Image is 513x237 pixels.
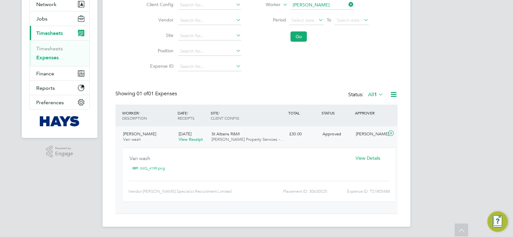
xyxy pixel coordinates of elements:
[123,137,141,142] span: Van wash
[218,110,220,115] span: /
[178,16,241,25] input: Search for...
[287,107,320,119] div: TOTAL
[348,90,385,99] div: Status:
[30,26,89,40] button: Timesheets
[178,31,241,40] input: Search for...
[36,16,47,22] span: Jobs
[368,91,383,98] label: All
[36,71,54,77] span: Finance
[36,46,63,52] a: Timesheets
[46,146,73,158] a: Powered byEngage
[30,81,89,95] button: Reports
[287,129,320,140] div: £30.00
[137,90,148,97] span: 01 of
[130,153,347,164] div: Van wash
[115,90,178,97] div: Showing
[290,31,307,42] button: Go
[337,17,360,23] span: Select date
[145,2,173,7] label: Client Config
[290,1,354,10] input: Search for...
[209,107,287,124] div: SITE
[40,116,80,126] img: hays-logo-retina.png
[176,107,209,124] div: DATE
[252,2,281,8] label: Worker
[356,155,380,161] span: View Details
[212,131,240,137] span: St Albans R&M
[243,186,327,197] div: Placement ID: 30630525
[323,131,341,137] span: Approved
[353,129,387,140] div: [PERSON_NAME]
[30,95,89,109] button: Preferences
[36,85,55,91] span: Reports
[123,131,156,137] span: [PERSON_NAME]
[353,107,387,119] div: APPROVER
[325,16,333,24] span: To
[327,186,390,197] div: Expense ID: TS1805488
[374,91,377,98] span: 1
[179,137,203,142] a: View Receipt
[30,40,89,66] div: Timesheets
[128,186,243,197] div: Vendor:
[291,17,315,23] span: Select date
[122,115,147,121] span: DESCRIPTION
[257,17,286,23] label: Period
[55,151,73,157] span: Engage
[29,116,90,126] a: Go to home page
[30,66,89,80] button: Finance
[143,189,231,194] span: [PERSON_NAME] Specialist Recruitment Limited
[320,107,353,119] div: STATUS
[212,137,284,142] span: [PERSON_NAME] Property Services -…
[487,211,508,232] button: Engage Resource Center
[36,55,59,61] a: Expenses
[139,110,140,115] span: /
[145,48,173,54] label: Position
[145,32,173,38] label: Site
[36,99,64,106] span: Preferences
[145,63,173,69] label: Expense ID
[36,1,56,7] span: Network
[211,115,239,121] span: CLIENT CONFIG
[178,62,241,71] input: Search for...
[55,146,73,151] span: Powered by
[145,17,173,23] label: Vendor
[178,47,241,56] input: Search for...
[121,107,176,124] div: WORKER
[137,90,177,97] span: 01 Expenses
[178,1,241,10] input: Search for...
[30,12,89,26] button: Jobs
[178,115,195,121] span: RECEIPTS
[187,110,188,115] span: /
[36,30,63,36] span: Timesheets
[179,131,191,137] span: [DATE]
[140,164,165,173] a: IMG_4199.png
